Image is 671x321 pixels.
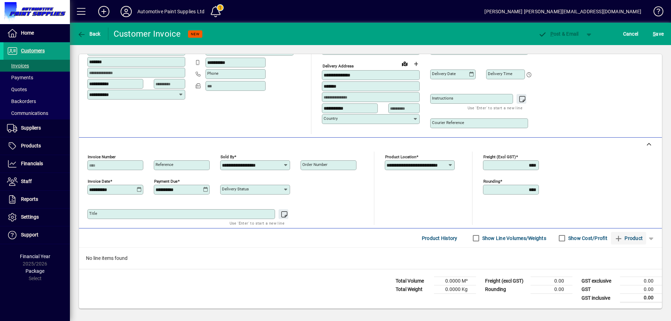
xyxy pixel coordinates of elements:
[21,161,43,166] span: Financials
[578,277,620,285] td: GST exclusive
[653,31,656,37] span: S
[432,71,456,76] mat-label: Delivery date
[3,191,70,208] a: Reports
[488,71,512,76] mat-label: Delivery time
[531,277,572,285] td: 0.00
[79,248,662,269] div: No line items found
[137,6,204,17] div: Automotive Paint Supplies Ltd
[399,58,410,69] a: View on map
[535,28,582,40] button: Post & Email
[7,87,27,92] span: Quotes
[620,285,662,294] td: 0.00
[567,235,607,242] label: Show Cost/Profit
[432,120,464,125] mat-label: Courier Reference
[21,196,38,202] span: Reports
[623,28,638,39] span: Cancel
[75,28,102,40] button: Back
[621,28,640,40] button: Cancel
[115,5,137,18] button: Profile
[481,235,546,242] label: Show Line Volumes/Weights
[154,179,178,184] mat-label: Payment due
[324,116,338,121] mat-label: Country
[222,187,249,191] mat-label: Delivery status
[550,31,554,37] span: P
[432,96,453,101] mat-label: Instructions
[392,277,434,285] td: Total Volume
[538,31,579,37] span: ost & Email
[3,155,70,173] a: Financials
[620,294,662,302] td: 0.00
[21,125,41,131] span: Suppliers
[620,277,662,285] td: 0.00
[3,60,70,72] a: Invoices
[21,48,45,53] span: Customers
[392,285,434,294] td: Total Weight
[20,254,50,259] span: Financial Year
[468,104,522,112] mat-hint: Use 'Enter' to start a new line
[21,214,39,220] span: Settings
[230,219,284,227] mat-hint: Use 'Enter' to start a new line
[77,31,101,37] span: Back
[88,154,116,159] mat-label: Invoice number
[70,28,108,40] app-page-header-button: Back
[648,1,662,24] a: Knowledge Base
[483,154,516,159] mat-label: Freight (excl GST)
[26,268,44,274] span: Package
[21,178,32,184] span: Staff
[482,277,531,285] td: Freight (excl GST)
[3,137,70,155] a: Products
[7,63,29,68] span: Invoices
[3,24,70,42] a: Home
[614,233,643,244] span: Product
[302,162,327,167] mat-label: Order number
[3,173,70,190] a: Staff
[422,233,457,244] span: Product History
[434,277,476,285] td: 0.0000 M³
[434,285,476,294] td: 0.0000 Kg
[93,5,115,18] button: Add
[578,285,620,294] td: GST
[88,179,110,184] mat-label: Invoice date
[21,30,34,36] span: Home
[385,154,416,159] mat-label: Product location
[484,6,641,17] div: [PERSON_NAME] [PERSON_NAME][EMAIL_ADDRESS][DOMAIN_NAME]
[7,99,36,104] span: Backorders
[7,110,48,116] span: Communications
[221,154,234,159] mat-label: Sold by
[21,232,38,238] span: Support
[3,119,70,137] a: Suppliers
[578,294,620,302] td: GST inclusive
[207,71,218,76] mat-label: Phone
[114,28,181,39] div: Customer Invoice
[3,209,70,226] a: Settings
[410,58,421,70] button: Choose address
[156,162,173,167] mat-label: Reference
[3,107,70,119] a: Communications
[651,28,665,40] button: Save
[3,83,70,95] a: Quotes
[3,226,70,244] a: Support
[419,232,460,245] button: Product History
[7,75,33,80] span: Payments
[482,285,531,294] td: Rounding
[3,72,70,83] a: Payments
[483,179,500,184] mat-label: Rounding
[531,285,572,294] td: 0.00
[89,211,97,216] mat-label: Title
[21,143,41,148] span: Products
[3,95,70,107] a: Backorders
[191,32,200,36] span: NEW
[653,28,664,39] span: ave
[611,232,646,245] button: Product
